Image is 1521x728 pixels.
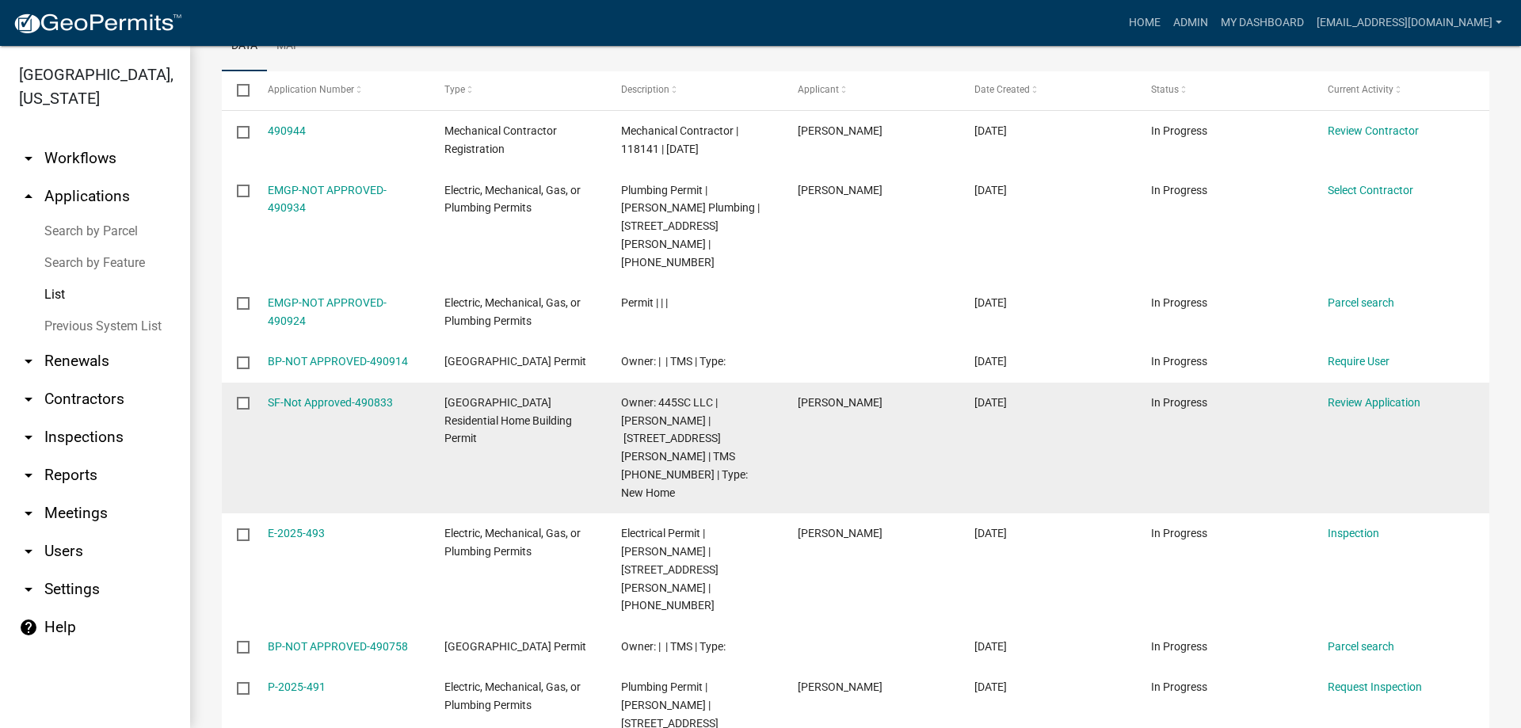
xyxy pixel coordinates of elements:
[621,640,726,653] span: Owner: | | TMS | Type:
[959,71,1136,109] datatable-header-cell: Date Created
[268,184,387,215] a: EMGP-NOT APPROVED-490934
[1328,640,1394,653] a: Parcel search
[444,355,586,368] span: Abbeville County Building Permit
[798,184,882,196] span: Michael S Alderman
[974,84,1030,95] span: Date Created
[1151,184,1207,196] span: In Progress
[1328,84,1393,95] span: Current Activity
[267,21,310,72] a: Map
[19,504,38,523] i: arrow_drop_down
[1151,296,1207,309] span: In Progress
[268,84,354,95] span: Application Number
[444,296,581,327] span: Electric, Mechanical, Gas, or Plumbing Permits
[222,21,267,72] a: Data
[1151,84,1179,95] span: Status
[19,187,38,206] i: arrow_drop_up
[1328,355,1389,368] a: Require User
[1151,124,1207,137] span: In Progress
[1123,8,1167,38] a: Home
[1328,680,1422,693] a: Request Inspection
[429,71,605,109] datatable-header-cell: Type
[268,296,387,327] a: EMGP-NOT APPROVED-490924
[621,396,748,499] span: Owner: 445SC LLC | Mike Yoder | 204 PINCKNEY ST E | TMS 109-13-02-013 | Type: New Home
[444,124,557,155] span: Mechanical Contractor Registration
[1313,71,1489,109] datatable-header-cell: Current Activity
[798,680,882,693] span: Michael Alexander
[19,466,38,485] i: arrow_drop_down
[621,124,738,155] span: Mechanical Contractor | 118141 | 10/31/2025
[974,355,1007,368] span: 10/10/2025
[1328,124,1419,137] a: Review Contractor
[798,124,882,137] span: Michael S Alderman
[798,527,882,539] span: Brandon Johnson
[444,640,586,653] span: Abbeville County Building Permit
[621,527,719,612] span: Electrical Permit | Brandon Johnson | 707 J T ASHLEY RD | 019-00-00-008
[444,184,581,215] span: Electric, Mechanical, Gas, or Plumbing Permits
[268,355,408,368] a: BP-NOT APPROVED-490914
[444,396,572,445] span: Abbeville County Residential Home Building Permit
[1328,527,1379,539] a: Inspection
[1151,640,1207,653] span: In Progress
[1151,527,1207,539] span: In Progress
[19,580,38,599] i: arrow_drop_down
[268,527,325,539] a: E-2025-493
[1310,8,1508,38] a: [EMAIL_ADDRESS][DOMAIN_NAME]
[252,71,429,109] datatable-header-cell: Application Number
[19,428,38,447] i: arrow_drop_down
[974,184,1007,196] span: 10/10/2025
[1136,71,1313,109] datatable-header-cell: Status
[798,84,839,95] span: Applicant
[1151,680,1207,693] span: In Progress
[1328,396,1420,409] a: Review Application
[621,355,726,368] span: Owner: | | TMS | Type:
[1328,296,1394,309] a: Parcel search
[1151,396,1207,409] span: In Progress
[974,640,1007,653] span: 10/10/2025
[974,680,1007,693] span: 10/09/2025
[268,396,393,409] a: SF-Not Approved-490833
[974,296,1007,309] span: 10/10/2025
[798,396,882,409] span: Mike Yoder
[1328,184,1413,196] a: Select Contractor
[974,396,1007,409] span: 10/10/2025
[783,71,959,109] datatable-header-cell: Applicant
[19,618,38,637] i: help
[444,527,581,558] span: Electric, Mechanical, Gas, or Plumbing Permits
[1151,355,1207,368] span: In Progress
[974,527,1007,539] span: 10/10/2025
[19,352,38,371] i: arrow_drop_down
[222,71,252,109] datatable-header-cell: Select
[444,680,581,711] span: Electric, Mechanical, Gas, or Plumbing Permits
[1167,8,1214,38] a: Admin
[621,184,760,269] span: Plumbing Permit | John Belt Plumbing | 83 CORBIN RD | 007-00-00-030
[1214,8,1310,38] a: My Dashboard
[268,680,326,693] a: P-2025-491
[444,84,465,95] span: Type
[268,640,408,653] a: BP-NOT APPROVED-490758
[974,124,1007,137] span: 10/10/2025
[19,542,38,561] i: arrow_drop_down
[19,149,38,168] i: arrow_drop_down
[606,71,783,109] datatable-header-cell: Description
[268,124,306,137] a: 490944
[621,296,668,309] span: Permit | | |
[621,84,669,95] span: Description
[19,390,38,409] i: arrow_drop_down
